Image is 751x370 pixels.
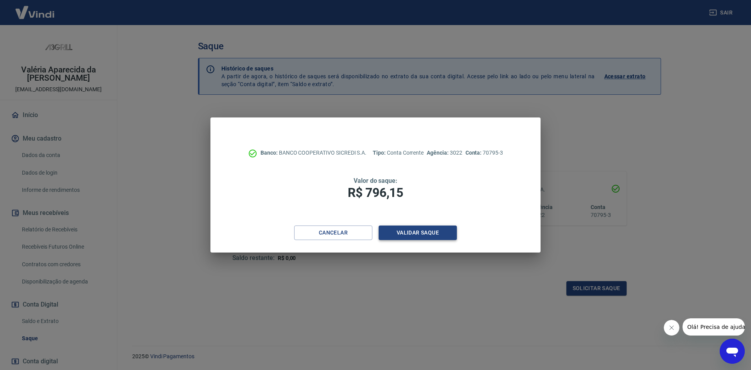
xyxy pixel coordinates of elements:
[465,149,503,157] p: 70795-3
[294,226,372,240] button: Cancelar
[379,226,457,240] button: Validar saque
[720,339,745,364] iframe: Botão para abrir a janela de mensagens
[261,150,279,156] span: Banco:
[373,150,387,156] span: Tipo:
[427,149,462,157] p: 3022
[373,149,424,157] p: Conta Corrente
[683,318,745,336] iframe: Mensagem da empresa
[261,149,367,157] p: BANCO COOPERATIVO SICREDI S.A.
[354,177,397,184] span: Valor do saque:
[664,320,679,336] iframe: Fechar mensagem
[465,150,483,156] span: Conta:
[5,5,66,12] span: Olá! Precisa de ajuda?
[348,185,403,200] span: R$ 796,15
[427,150,450,156] span: Agência:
